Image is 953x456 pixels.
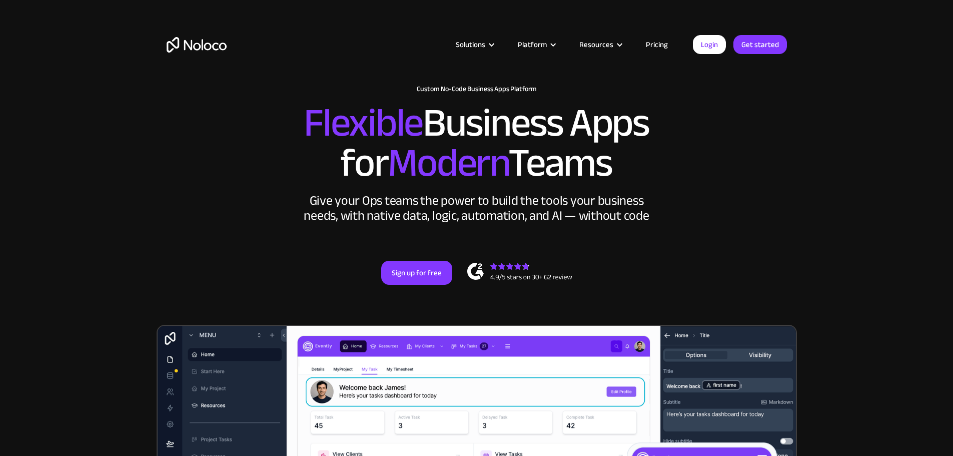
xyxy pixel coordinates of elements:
[388,126,508,200] span: Modern
[633,38,680,51] a: Pricing
[693,35,726,54] a: Login
[579,38,613,51] div: Resources
[443,38,505,51] div: Solutions
[567,38,633,51] div: Resources
[304,86,423,160] span: Flexible
[505,38,567,51] div: Platform
[456,38,485,51] div: Solutions
[302,193,652,223] div: Give your Ops teams the power to build the tools your business needs, with native data, logic, au...
[381,261,452,285] a: Sign up for free
[518,38,547,51] div: Platform
[167,37,227,53] a: home
[167,103,787,183] h2: Business Apps for Teams
[733,35,787,54] a: Get started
